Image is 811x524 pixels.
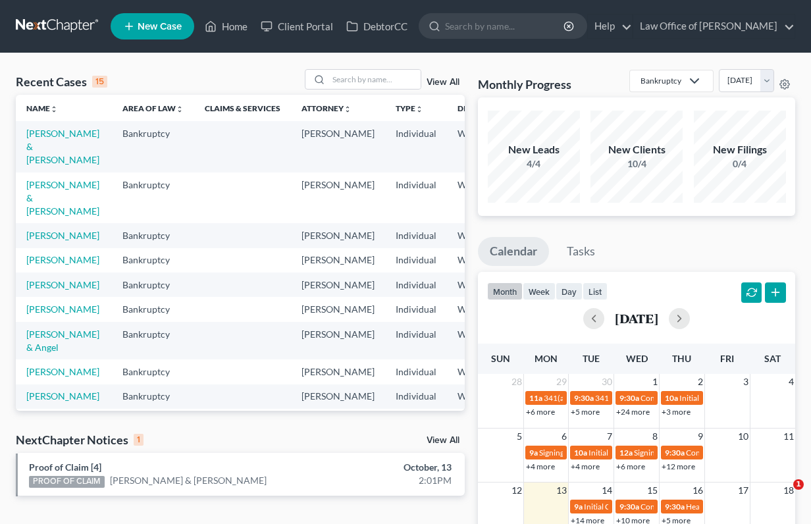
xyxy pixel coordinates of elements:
a: Nameunfold_more [26,103,58,113]
div: PROOF OF CLAIM [29,476,105,488]
td: Individual [385,248,447,273]
span: Sat [764,353,781,364]
span: 17 [737,483,750,498]
div: 1 [134,434,144,446]
a: Typeunfold_more [396,103,423,113]
span: 1 [651,374,659,390]
span: 12 [510,483,523,498]
div: 10/4 [590,157,683,170]
i: unfold_more [176,105,184,113]
span: Fri [720,353,734,364]
td: [PERSON_NAME] [291,409,385,433]
a: Proof of Claim [4] [29,461,101,473]
td: Bankruptcy [112,273,194,297]
span: 3 [742,374,750,390]
td: Bankruptcy [112,384,194,409]
td: Individual [385,409,447,433]
span: 341(a) meeting for [PERSON_NAME] [595,393,722,403]
a: View All [427,436,459,445]
span: 14 [600,483,614,498]
td: [PERSON_NAME] [291,359,385,384]
span: 10a [665,393,678,403]
a: Law Office of [PERSON_NAME] [633,14,795,38]
div: NextChapter Notices [16,432,144,448]
span: 28 [510,374,523,390]
span: 9:30a [574,393,594,403]
td: [PERSON_NAME] [291,172,385,223]
td: Individual [385,172,447,223]
td: [PERSON_NAME] [291,322,385,359]
span: 16 [691,483,704,498]
td: WAWB [447,322,511,359]
span: 12a [619,448,633,458]
span: New Case [138,22,182,32]
td: Individual [385,359,447,384]
button: week [523,282,556,300]
td: Individual [385,121,447,172]
span: 9a [574,502,583,511]
span: 9:30a [619,502,639,511]
td: Bankruptcy [112,359,194,384]
span: 29 [555,374,568,390]
span: 2 [696,374,704,390]
span: 30 [600,374,614,390]
a: Attorneyunfold_more [301,103,352,113]
td: Bankruptcy [112,172,194,223]
span: 13 [555,483,568,498]
div: New Clients [590,142,683,157]
td: Individual [385,223,447,248]
iframe: Intercom live chat [766,479,798,511]
div: 15 [92,76,107,88]
a: +4 more [526,461,555,471]
td: [PERSON_NAME] [291,121,385,172]
a: +12 more [662,461,695,471]
span: 7 [606,429,614,444]
span: Hearing for [PERSON_NAME] [686,502,789,511]
a: +5 more [571,407,600,417]
td: Bankruptcy [112,409,194,433]
span: 6 [560,429,568,444]
a: Area of Lawunfold_more [122,103,184,113]
div: Recent Cases [16,74,107,90]
a: [PERSON_NAME] & [PERSON_NAME] [26,128,99,165]
td: WAWB [447,409,511,433]
a: Home [198,14,254,38]
td: WAWB [447,172,511,223]
span: 8 [651,429,659,444]
input: Search by name... [445,14,565,38]
a: Calendar [478,237,549,266]
a: Help [588,14,632,38]
td: Individual [385,273,447,297]
td: WAWB [447,248,511,273]
a: +3 more [662,407,691,417]
div: New Filings [694,142,786,157]
div: 0/4 [694,157,786,170]
a: View All [427,78,459,87]
td: WAWB [447,273,511,297]
a: [PERSON_NAME] [26,254,99,265]
span: 4 [787,374,795,390]
span: 10 [737,429,750,444]
a: [PERSON_NAME] [26,390,99,402]
span: 9:30a [665,448,685,458]
span: 341(a) meeting for [PERSON_NAME] [544,393,671,403]
div: 4/4 [488,157,580,170]
td: WAWB [447,297,511,321]
a: +6 more [616,461,645,471]
td: Individual [385,297,447,321]
div: October, 13 [320,461,452,474]
a: Districtunfold_more [458,103,501,113]
td: [PERSON_NAME] [291,273,385,297]
span: 1 [793,479,804,490]
span: Sun [491,353,510,364]
td: [PERSON_NAME] [291,223,385,248]
span: Wed [626,353,648,364]
span: Initial Consultation Appointment [679,393,793,403]
span: Mon [535,353,558,364]
span: Signing Appointment [539,448,612,458]
td: [PERSON_NAME] [291,384,385,409]
a: [PERSON_NAME] [26,279,99,290]
i: unfold_more [344,105,352,113]
td: [PERSON_NAME] [291,248,385,273]
span: Signing Appointment Date for [PERSON_NAME] [634,448,799,458]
